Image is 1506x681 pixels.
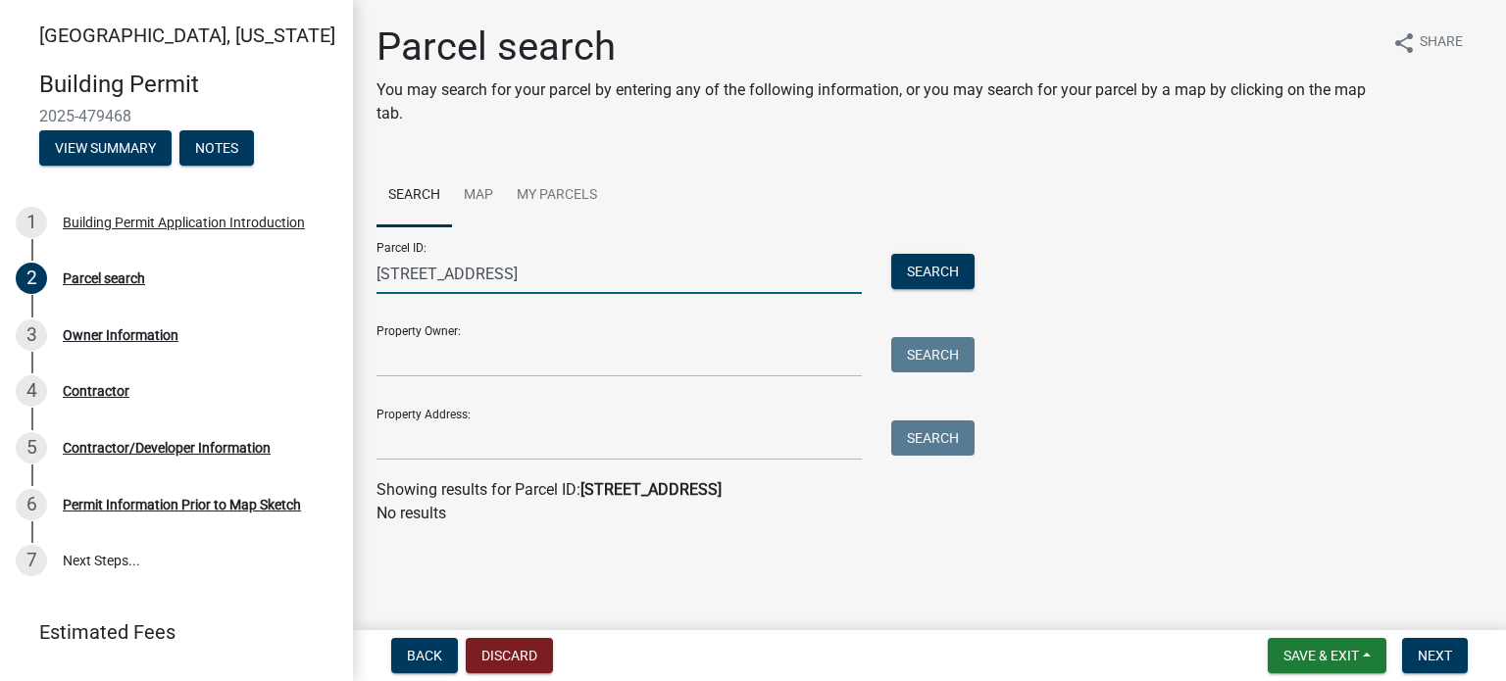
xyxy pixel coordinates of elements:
[63,216,305,229] div: Building Permit Application Introduction
[891,337,975,372] button: Search
[1283,648,1359,663] span: Save & Exit
[376,24,1375,71] h1: Parcel search
[63,384,129,398] div: Contractor
[16,432,47,463] div: 5
[63,441,271,455] div: Contractor/Developer Information
[39,24,335,47] span: [GEOGRAPHIC_DATA], [US_STATE]
[63,328,178,342] div: Owner Information
[39,130,172,166] button: View Summary
[376,165,452,227] a: Search
[63,271,145,285] div: Parcel search
[376,78,1375,125] p: You may search for your parcel by entering any of the following information, or you may search fo...
[179,141,254,157] wm-modal-confirm: Notes
[452,165,505,227] a: Map
[16,489,47,520] div: 6
[580,480,722,499] strong: [STREET_ADDRESS]
[1420,31,1463,55] span: Share
[39,71,337,99] h4: Building Permit
[16,545,47,576] div: 7
[1377,24,1479,62] button: shareShare
[407,648,442,663] span: Back
[16,263,47,294] div: 2
[891,420,975,456] button: Search
[39,141,172,157] wm-modal-confirm: Summary
[16,207,47,238] div: 1
[16,375,47,407] div: 4
[1418,648,1452,663] span: Next
[16,612,322,652] a: Estimated Fees
[179,130,254,166] button: Notes
[1268,638,1386,673] button: Save & Exit
[376,478,1482,502] div: Showing results for Parcel ID:
[1392,31,1416,55] i: share
[16,319,47,351] div: 3
[1402,638,1468,673] button: Next
[391,638,458,673] button: Back
[39,107,314,125] span: 2025-479468
[505,165,609,227] a: My Parcels
[376,502,1482,525] p: No results
[891,254,975,289] button: Search
[63,498,301,511] div: Permit Information Prior to Map Sketch
[466,638,553,673] button: Discard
